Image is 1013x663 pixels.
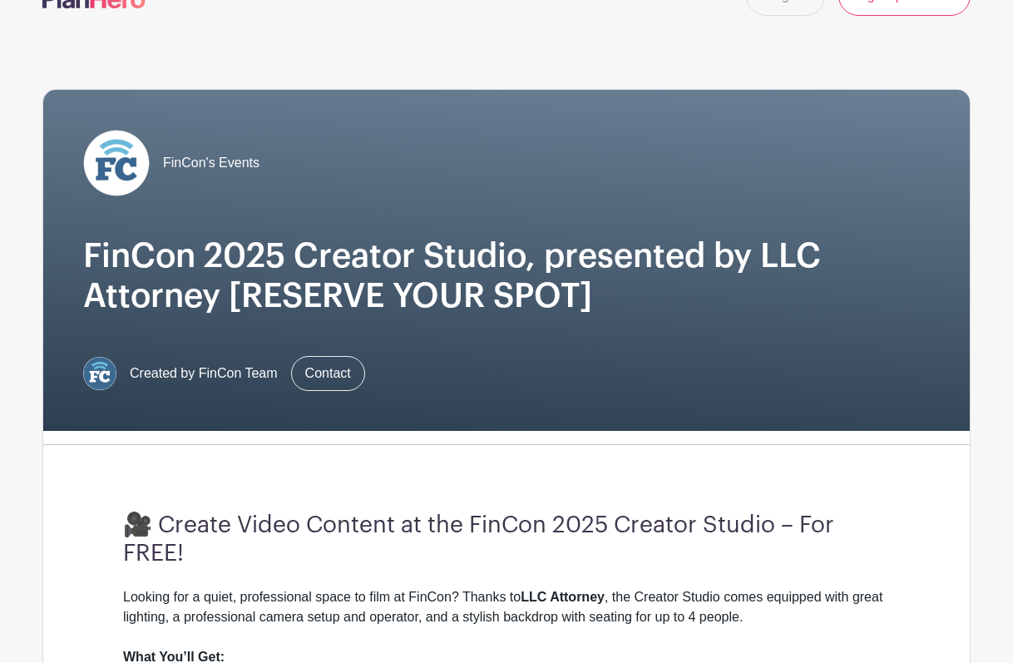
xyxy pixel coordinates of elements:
[521,590,605,604] strong: LLC Attorney
[83,236,930,316] h1: FinCon 2025 Creator Studio, presented by LLC Attorney [RESERVE YOUR SPOT]
[83,357,116,390] img: FC%20circle.png
[83,130,150,196] img: FC%20circle_white.png
[163,153,259,173] span: FinCon's Events
[123,512,890,567] h3: 🎥 Create Video Content at the FinCon 2025 Creator Studio – For FREE!
[123,587,890,647] div: Looking for a quiet, professional space to film at FinCon? Thanks to , the Creator Studio comes e...
[291,356,365,391] a: Contact
[130,364,278,383] span: Created by FinCon Team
